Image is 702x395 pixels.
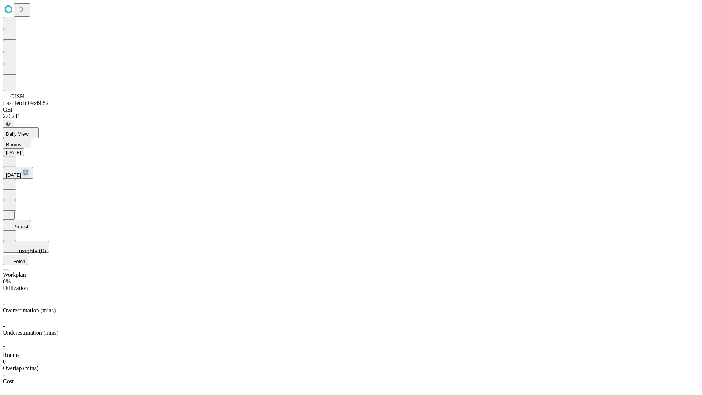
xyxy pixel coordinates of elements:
[3,372,5,378] span: -
[3,358,6,365] span: 0
[6,131,29,137] span: Daily View
[3,330,58,336] span: Underestimation (mins)
[3,285,28,291] span: Utilization
[3,307,56,313] span: Overestimation (mins)
[3,241,49,253] button: Insights (0)
[6,172,21,178] span: [DATE]
[3,272,26,278] span: Workplan
[3,278,11,285] span: 0%
[3,148,24,156] button: [DATE]
[3,138,31,148] button: Rooms
[3,352,19,358] span: Rooms
[3,378,14,384] span: Cost
[3,255,28,265] button: Fetch
[3,167,33,179] button: [DATE]
[3,323,5,329] span: -
[10,93,24,99] span: GJSH
[3,127,39,138] button: Daily View
[3,301,5,307] span: -
[3,100,49,106] span: Last fetch: 09:49:52
[3,365,38,371] span: Overlap (mins)
[3,220,31,230] button: Predict
[17,248,46,254] span: Insights (0)
[3,106,699,113] div: GEI
[3,113,699,120] div: 2.0.241
[3,345,6,351] span: 2
[6,121,11,126] span: @
[3,120,14,127] button: @
[6,142,21,147] span: Rooms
